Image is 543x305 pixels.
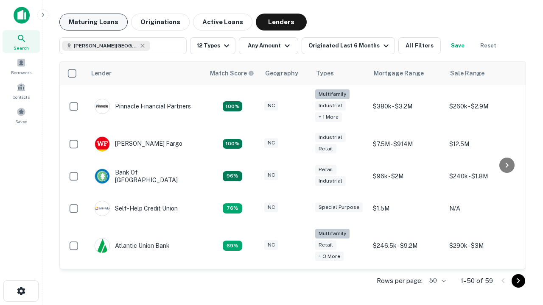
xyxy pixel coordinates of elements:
th: Types [311,61,369,85]
div: NC [264,202,278,212]
div: Matching Properties: 11, hasApolloMatch: undefined [223,203,242,213]
span: Borrowers [11,69,31,76]
div: Retail [315,165,336,175]
td: $96k - $2M [369,160,445,192]
td: N/A [445,192,521,225]
div: Matching Properties: 26, hasApolloMatch: undefined [223,101,242,111]
div: Sale Range [450,68,484,78]
button: Reset [475,37,502,54]
div: Bank Of [GEOGRAPHIC_DATA] [95,169,196,184]
div: Industrial [315,176,346,186]
div: Special Purpose [315,202,363,212]
img: picture [95,238,109,253]
th: Geography [260,61,311,85]
img: picture [95,169,109,183]
div: Retail [315,240,336,250]
iframe: Chat Widget [501,237,543,278]
div: Atlantic Union Bank [95,238,170,253]
div: NC [264,138,278,148]
div: Pinnacle Financial Partners [95,99,191,114]
button: Any Amount [239,37,298,54]
div: Capitalize uses an advanced AI algorithm to match your search with the best lender. The match sco... [210,69,254,78]
div: Lender [91,68,112,78]
span: [PERSON_NAME][GEOGRAPHIC_DATA], [GEOGRAPHIC_DATA] [74,42,137,50]
div: Geography [265,68,298,78]
td: $260k - $2.9M [445,85,521,128]
button: Go to next page [512,274,525,288]
div: Matching Properties: 15, hasApolloMatch: undefined [223,139,242,149]
div: NC [264,170,278,180]
th: Lender [86,61,205,85]
button: Originations [131,14,190,30]
a: Search [3,30,40,53]
div: NC [264,240,278,250]
div: [PERSON_NAME] Fargo [95,136,182,152]
td: $380k - $3.2M [369,85,445,128]
div: Types [316,68,334,78]
p: 1–50 of 59 [461,276,493,286]
div: Mortgage Range [374,68,424,78]
div: Industrial [315,101,346,111]
td: $1.5M [369,192,445,225]
button: 12 Types [190,37,235,54]
td: $240k - $1.8M [445,160,521,192]
h6: Match Score [210,69,252,78]
img: capitalize-icon.png [14,7,30,24]
td: $12.5M [445,128,521,160]
div: Matching Properties: 14, hasApolloMatch: undefined [223,171,242,181]
button: Originated Last 6 Months [302,37,395,54]
button: Save your search to get updates of matches that match your search criteria. [444,37,471,54]
button: All Filters [398,37,441,54]
div: Matching Properties: 10, hasApolloMatch: undefined [223,241,242,251]
th: Sale Range [445,61,521,85]
div: Originated Last 6 Months [308,41,391,51]
td: $290k - $3M [445,225,521,267]
img: picture [95,137,109,151]
a: Saved [3,104,40,127]
p: Rows per page: [377,276,423,286]
span: Saved [15,118,28,125]
a: Contacts [3,79,40,102]
button: Active Loans [193,14,252,30]
div: Self-help Credit Union [95,201,178,216]
span: Contacts [13,94,30,100]
td: $7.5M - $914M [369,128,445,160]
div: NC [264,101,278,111]
div: Industrial [315,133,346,142]
td: $246.5k - $9.2M [369,225,445,267]
button: Maturing Loans [59,14,128,30]
button: Lenders [256,14,307,30]
div: + 3 more [315,252,344,261]
div: Retail [315,144,336,154]
span: Search [14,44,29,51]
img: picture [95,201,109,216]
th: Mortgage Range [369,61,445,85]
div: Multifamily [315,229,350,238]
div: 50 [426,274,447,287]
a: Borrowers [3,55,40,78]
img: picture [95,99,109,114]
div: Multifamily [315,89,350,99]
th: Capitalize uses an advanced AI algorithm to match your search with the best lender. The match sco... [205,61,260,85]
div: + 1 more [315,112,342,122]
